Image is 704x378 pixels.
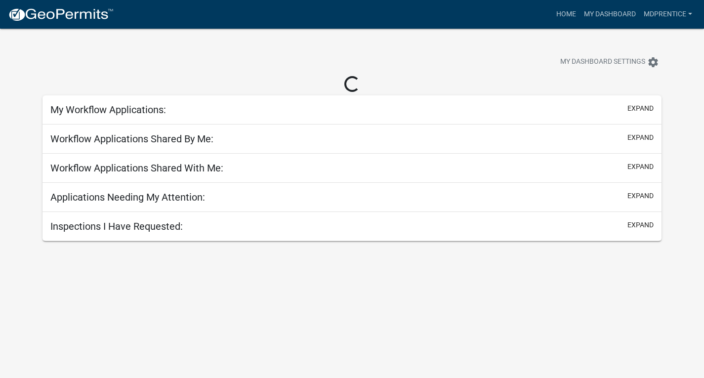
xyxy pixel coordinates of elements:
[50,220,183,232] h5: Inspections I Have Requested:
[552,52,667,72] button: My Dashboard Settingssettings
[552,5,580,24] a: Home
[627,162,654,172] button: expand
[627,191,654,201] button: expand
[560,56,645,68] span: My Dashboard Settings
[50,191,205,203] h5: Applications Needing My Attention:
[647,56,659,68] i: settings
[50,162,223,174] h5: Workflow Applications Shared With Me:
[50,104,166,116] h5: My Workflow Applications:
[580,5,640,24] a: My Dashboard
[627,132,654,143] button: expand
[50,133,213,145] h5: Workflow Applications Shared By Me:
[627,103,654,114] button: expand
[627,220,654,230] button: expand
[640,5,696,24] a: mdprentice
